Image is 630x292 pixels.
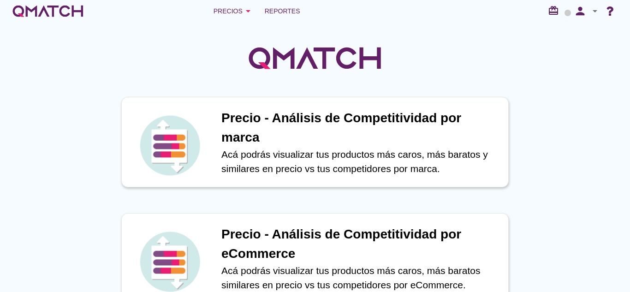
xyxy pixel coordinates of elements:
img: QMatchLogo [246,35,384,81]
h1: Precio - Análisis de Competitividad por eCommerce [221,225,499,263]
img: icon [137,113,202,178]
i: person [571,5,589,18]
button: Precios [206,2,261,20]
i: arrow_drop_down [243,6,254,17]
h1: Precio - Análisis de Competitividad por marca [221,108,499,147]
span: Reportes [265,6,300,17]
i: arrow_drop_down [589,6,600,17]
a: Reportes [261,2,304,20]
i: redeem [548,5,563,16]
a: white-qmatch-logo [11,2,85,20]
div: Precios [214,6,254,17]
a: iconPrecio - Análisis de Competitividad por marcaAcá podrás visualizar tus productos más caros, m... [108,97,522,187]
p: Acá podrás visualizar tus productos más caros, más baratos y similares en precio vs tus competido... [221,147,499,176]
